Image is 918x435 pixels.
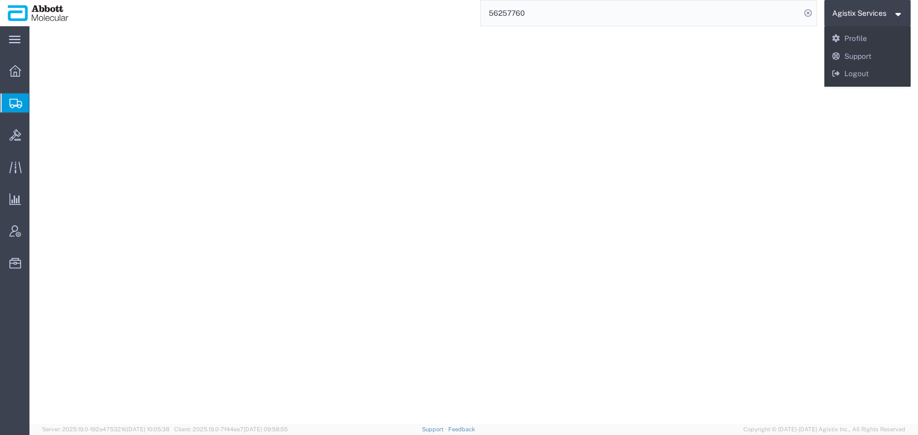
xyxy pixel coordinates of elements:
[448,426,475,432] a: Feedback
[832,7,904,19] button: Agistix Services
[42,426,169,432] span: Server: 2025.19.0-192a4753216
[7,5,69,21] img: logo
[824,65,911,83] a: Logout
[127,426,169,432] span: [DATE] 10:05:38
[824,30,911,48] a: Profile
[824,48,911,66] a: Support
[743,425,905,434] span: Copyright © [DATE]-[DATE] Agistix Inc., All Rights Reserved
[422,426,448,432] a: Support
[481,1,801,26] input: Search for shipment number, reference number
[29,26,918,424] iframe: To enrich screen reader interactions, please activate Accessibility in Grammarly extension settings
[244,426,288,432] span: [DATE] 09:58:55
[174,426,288,432] span: Client: 2025.19.0-7f44ea7
[832,7,886,19] span: Agistix Services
